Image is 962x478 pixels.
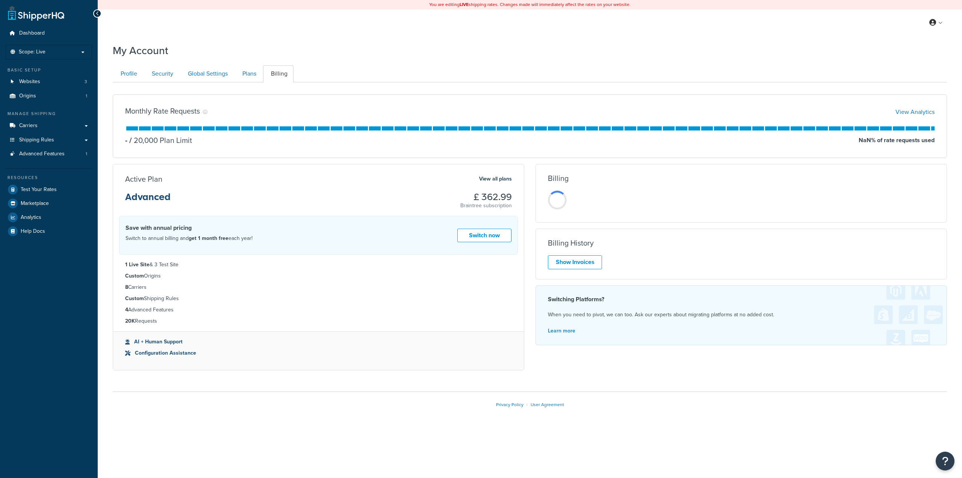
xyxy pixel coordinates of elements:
li: Advanced Features [125,306,512,314]
strong: 4 [125,306,128,314]
span: Analytics [21,214,41,221]
a: ShipperHQ Home [8,6,64,21]
li: Websites [6,75,92,89]
a: Test Your Rates [6,183,92,196]
h4: Switching Platforms? [548,295,935,304]
a: View Analytics [895,108,935,116]
p: 20,000 Plan Limit [127,135,192,146]
a: Privacy Policy [496,401,523,408]
a: Marketplace [6,197,92,210]
a: Show Invoices [548,255,602,269]
h3: £ 362.99 [460,192,512,202]
h1: My Account [113,43,168,58]
a: View all plans [479,174,512,184]
span: 1 [86,93,87,99]
strong: 20K [125,317,135,325]
span: 3 [85,79,87,85]
span: Dashboard [19,30,45,36]
li: Configuration Assistance [125,349,512,357]
a: Help Docs [6,225,92,238]
span: Test Your Rates [21,187,57,193]
div: Manage Shipping [6,111,92,117]
span: Scope: Live [19,49,45,55]
strong: Custom [125,294,144,302]
li: Advanced Features [6,147,92,161]
a: Carriers [6,119,92,133]
strong: 1 Live Site [125,261,150,269]
li: AI + Human Support [125,338,512,346]
span: | [526,401,528,408]
span: Shipping Rules [19,137,54,143]
a: Shipping Rules [6,133,92,147]
li: Origins [6,89,92,103]
div: Basic Setup [6,67,92,73]
h3: Billing History [548,239,594,247]
h3: Monthly Rate Requests [125,107,200,115]
span: / [129,135,132,146]
button: Open Resource Center [936,452,954,470]
span: Websites [19,79,40,85]
li: & 3 Test Site [125,261,512,269]
div: Resources [6,175,92,181]
h3: Active Plan [125,175,162,183]
a: Websites 3 [6,75,92,89]
p: Switch to annual billing and each year! [126,234,253,243]
span: 1 [86,151,87,157]
a: Plans [234,65,262,82]
span: Help Docs [21,228,45,235]
p: NaN % of rate requests used [859,135,935,146]
span: Advanced Features [19,151,65,157]
li: Origins [125,272,512,280]
li: Carriers [125,283,512,291]
span: Carriers [19,123,38,129]
span: Origins [19,93,36,99]
b: LIVE [460,1,469,8]
p: - [125,135,127,146]
a: Advanced Features 1 [6,147,92,161]
strong: 8 [125,283,128,291]
h3: Billing [548,174,569,182]
p: Braintree subscription [460,202,512,209]
li: Requests [125,317,512,325]
a: Profile [113,65,143,82]
a: Origins 1 [6,89,92,103]
span: Marketplace [21,200,49,207]
a: Dashboard [6,26,92,40]
a: User Agreement [531,401,564,408]
a: Analytics [6,211,92,224]
h3: Advanced [125,192,171,208]
a: Global Settings [180,65,234,82]
li: Shipping Rules [125,294,512,303]
a: Learn more [548,327,575,335]
a: Security [144,65,179,82]
a: Billing [263,65,293,82]
strong: get 1 month free [189,234,228,242]
strong: Custom [125,272,144,280]
p: When you need to pivot, we can too. Ask our experts about migrating platforms at no added cost. [548,310,935,320]
a: Switch now [457,229,511,243]
h4: Save with annual pricing [126,223,253,232]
